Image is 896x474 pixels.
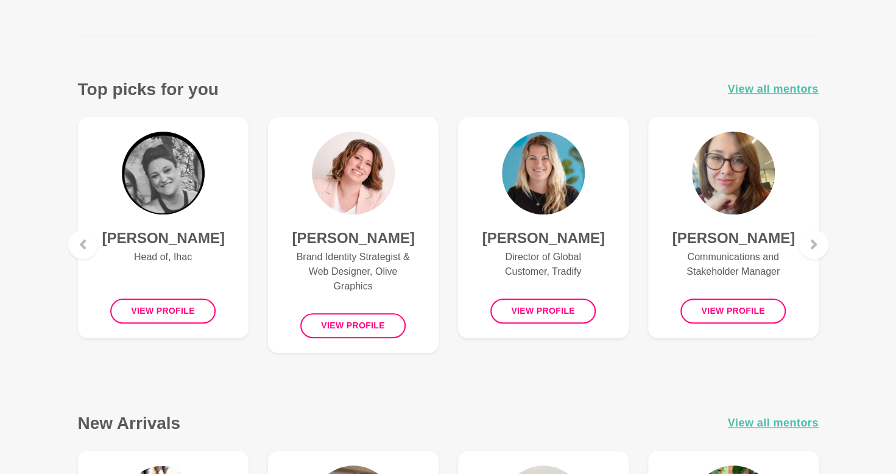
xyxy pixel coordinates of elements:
a: View all mentors [728,80,819,98]
a: Amanda Greenman[PERSON_NAME]Brand Identity Strategist & Web Designer, Olive GraphicsView profile [268,117,439,353]
h3: Top picks for you [78,79,219,100]
button: View profile [110,299,216,324]
img: Amanda Greenman [312,132,395,214]
h4: [PERSON_NAME] [672,229,794,247]
h4: [PERSON_NAME] [292,229,414,247]
a: Courtney McCloud[PERSON_NAME]Communications and Stakeholder ManagerView profile [648,117,819,338]
p: Brand Identity Strategist & Web Designer, Olive Graphics [292,250,414,294]
p: Communications and Stakeholder Manager [672,250,794,279]
h4: [PERSON_NAME] [482,229,604,247]
button: View profile [680,299,786,324]
button: View profile [300,313,406,338]
a: Charlie[PERSON_NAME]Director of Global Customer, TradifyView profile [458,117,629,338]
img: Charlie [502,132,585,214]
p: Director of Global Customer, Tradify [482,250,604,279]
a: Abby Blackmore[PERSON_NAME]Head of, IhacView profile [78,117,249,338]
p: Head of, Ihac [102,250,224,279]
img: Abby Blackmore [122,132,205,214]
button: View profile [490,299,596,324]
img: Courtney McCloud [692,132,775,214]
h3: New Arrivals [78,412,181,434]
a: View all mentors [728,414,819,432]
h4: [PERSON_NAME] [102,229,224,247]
